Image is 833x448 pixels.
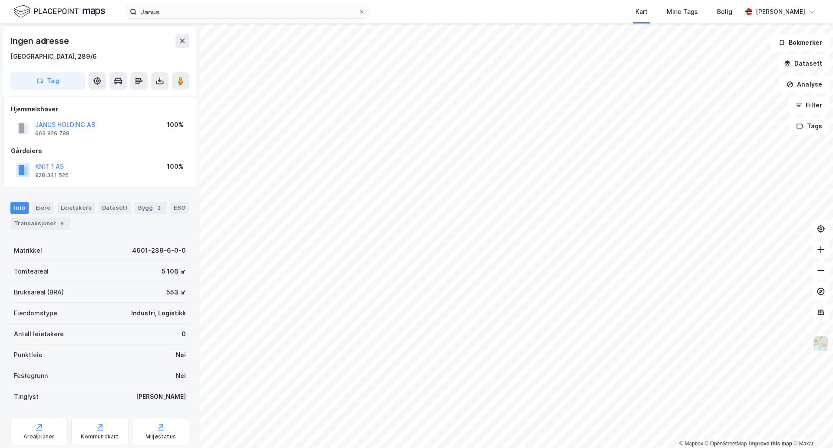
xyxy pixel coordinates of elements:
[136,391,186,402] div: [PERSON_NAME]
[790,406,833,448] div: Kontrollprogram for chat
[635,7,648,17] div: Kart
[131,308,186,318] div: Industri, Logistikk
[35,130,69,137] div: 963 826 788
[789,117,830,135] button: Tags
[182,329,186,339] div: 0
[155,204,163,212] div: 2
[756,7,805,17] div: [PERSON_NAME]
[11,146,189,156] div: Gårdeiere
[14,287,64,298] div: Bruksareal (BRA)
[749,441,792,447] a: Improve this map
[771,34,830,51] button: Bokmerker
[667,7,698,17] div: Mine Tags
[14,266,49,277] div: Tomteareal
[679,441,703,447] a: Mapbox
[14,4,105,19] img: logo.f888ab2527a4732fd821a326f86c7f29.svg
[99,202,131,214] div: Datasett
[705,441,747,447] a: OpenStreetMap
[788,97,830,114] button: Filter
[167,120,184,130] div: 100%
[14,371,48,381] div: Festegrunn
[23,433,54,440] div: Arealplaner
[10,217,70,230] div: Transaksjoner
[717,7,732,17] div: Bolig
[10,34,70,48] div: Ingen adresse
[14,329,64,339] div: Antall leietakere
[132,245,186,256] div: 4601-289-6-0-0
[35,172,69,179] div: 928 341 526
[10,202,29,214] div: Info
[166,287,186,298] div: 553 ㎡
[135,202,167,214] div: Bygg
[58,219,66,228] div: 6
[137,5,358,18] input: Søk på adresse, matrikkel, gårdeiere, leietakere eller personer
[57,202,95,214] div: Leietakere
[813,335,829,352] img: Z
[10,72,85,90] button: Tag
[167,161,184,172] div: 100%
[11,104,189,114] div: Hjemmelshaver
[14,308,57,318] div: Eiendomstype
[777,55,830,72] button: Datasett
[790,406,833,448] iframe: Chat Widget
[14,245,42,256] div: Matrikkel
[779,76,830,93] button: Analyse
[32,202,54,214] div: Eiere
[176,371,186,381] div: Nei
[176,350,186,360] div: Nei
[162,266,186,277] div: 5 106 ㎡
[10,51,97,62] div: [GEOGRAPHIC_DATA], 289/6
[145,433,176,440] div: Miljøstatus
[170,202,189,214] div: ESG
[81,433,119,440] div: Kommunekart
[14,391,39,402] div: Tinglyst
[14,350,43,360] div: Punktleie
